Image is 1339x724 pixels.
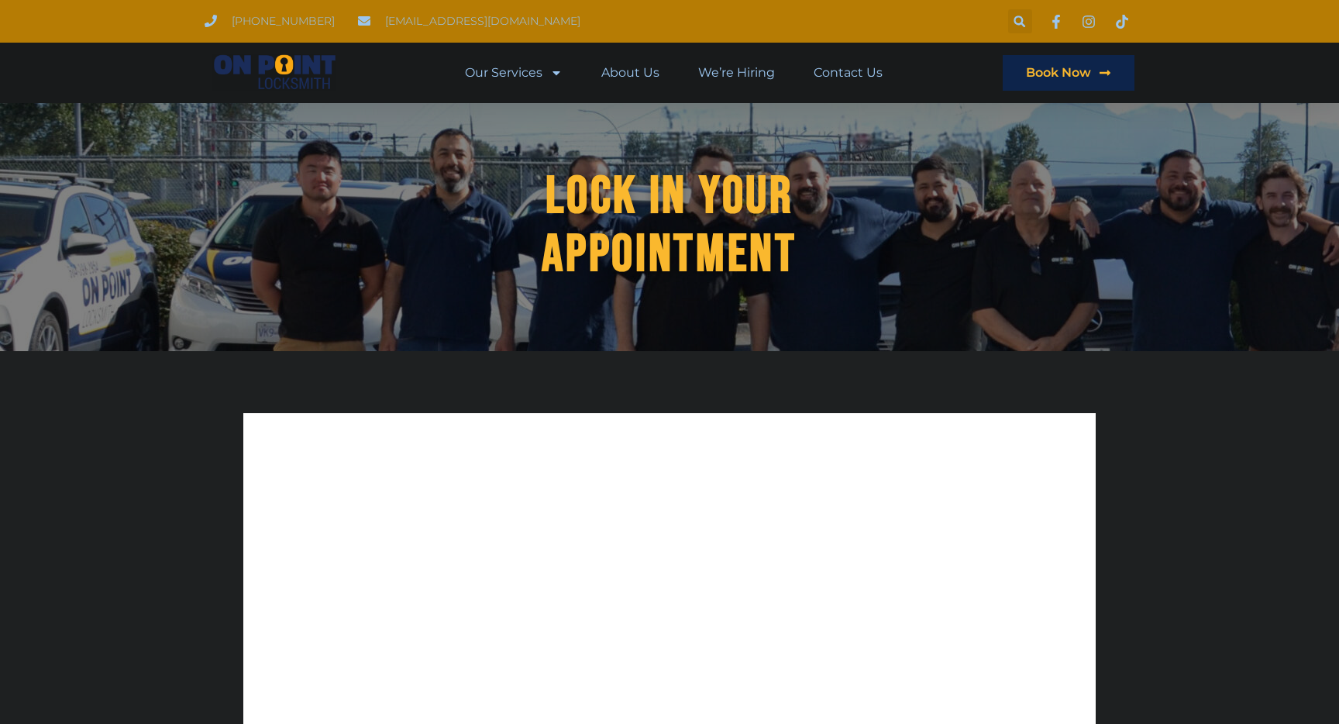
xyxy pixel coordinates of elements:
[1008,9,1032,33] div: Search
[465,55,563,91] a: Our Services
[601,55,659,91] a: About Us
[492,167,847,284] h1: Lock in Your Appointment
[698,55,775,91] a: We’re Hiring
[1026,67,1091,79] span: Book Now
[1003,55,1134,91] a: Book Now
[465,55,883,91] nav: Menu
[228,11,335,32] span: [PHONE_NUMBER]
[381,11,580,32] span: [EMAIL_ADDRESS][DOMAIN_NAME]
[814,55,883,91] a: Contact Us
